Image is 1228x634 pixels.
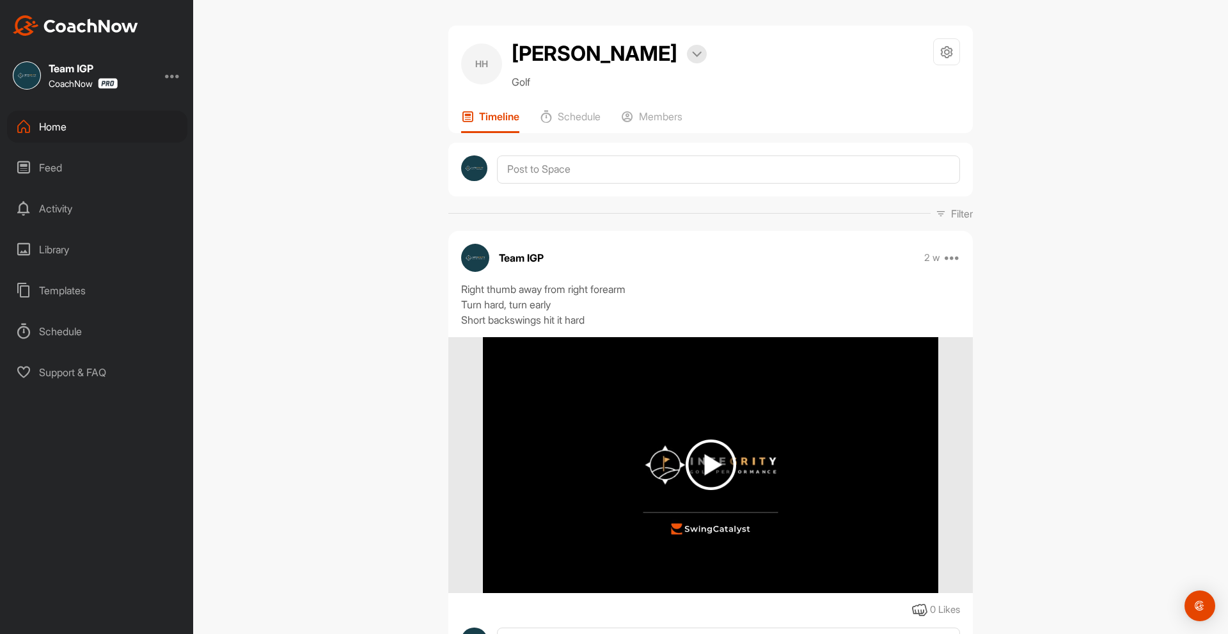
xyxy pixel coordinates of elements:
div: Team IGP [49,63,118,74]
p: Timeline [479,110,519,123]
img: play [686,440,736,490]
img: arrow-down [692,51,702,58]
div: Home [7,111,187,143]
img: square_9f93f7697f7b29552b29e1fde1a77364.jpg [13,61,41,90]
img: avatar [461,155,487,182]
div: 0 Likes [930,603,960,617]
img: media [483,337,938,593]
p: Team IGP [499,250,544,265]
p: 2 w [924,251,940,264]
h2: [PERSON_NAME] [512,38,677,69]
div: HH [461,44,502,84]
img: CoachNow [13,15,138,36]
div: Schedule [7,315,187,347]
p: Filter [951,206,973,221]
img: avatar [461,244,489,272]
p: Members [639,110,682,123]
div: Library [7,234,187,265]
div: Support & FAQ [7,356,187,388]
p: Golf [512,74,707,90]
div: Right thumb away from right forearm Turn hard, turn early Short backswings hit it hard [461,281,960,328]
div: CoachNow [49,78,118,89]
div: Activity [7,193,187,225]
p: Schedule [558,110,601,123]
div: Open Intercom Messenger [1185,590,1215,621]
div: Templates [7,274,187,306]
div: Feed [7,152,187,184]
img: CoachNow Pro [98,78,118,89]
